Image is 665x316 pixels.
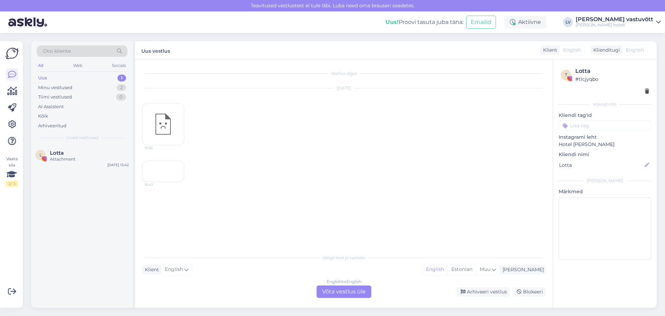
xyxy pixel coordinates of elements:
[559,141,651,148] p: Hotel [PERSON_NAME]
[38,84,72,91] div: Minu vestlused
[107,162,129,168] div: [DATE] 15:42
[142,255,546,261] div: Valige keel ja vastake
[500,266,544,273] div: [PERSON_NAME]
[110,61,127,70] div: Socials
[117,84,126,91] div: 2
[116,94,126,101] div: 0
[38,113,48,120] div: Kõik
[559,112,651,119] p: Kliendi tag'id
[559,101,651,108] div: Kliendi info
[38,75,47,82] div: Uus
[559,161,643,169] input: Lisa nimi
[317,285,371,298] div: Võta vestlus üle
[6,181,18,187] div: 2 / 3
[6,156,18,187] div: Vaata siia
[559,120,651,131] input: Lisa tag
[423,264,447,275] div: English
[591,46,620,54] div: Klienditugi
[559,178,651,184] div: [PERSON_NAME]
[38,103,64,110] div: AI Assistent
[142,70,546,77] div: Vestlus algas
[513,287,546,297] div: Blokeeri
[144,182,170,187] span: 15:42
[385,19,399,25] b: Uus!
[6,47,19,60] img: Askly Logo
[144,145,170,151] span: 15:36
[540,46,557,54] div: Klient
[38,122,66,129] div: Arhiveeritud
[165,266,183,273] span: English
[50,150,64,156] span: Lotta
[563,46,581,54] span: English
[37,61,45,70] div: All
[559,134,651,141] p: Instagrami leht
[565,72,567,77] span: t
[559,188,651,195] p: Märkmed
[626,46,644,54] span: English
[142,85,546,91] div: [DATE]
[50,156,129,162] div: Attachment
[466,16,496,29] button: Emailid
[575,75,649,83] div: # tlcjyqbo
[447,264,476,275] div: Estonian
[576,17,661,28] a: [PERSON_NAME] vastuvõtt[PERSON_NAME] hotell
[576,22,653,28] div: [PERSON_NAME] hotell
[39,152,42,157] span: L
[559,151,651,158] p: Kliendi nimi
[117,75,126,82] div: 1
[563,17,573,27] div: LV
[142,266,159,273] div: Klient
[575,67,649,75] div: Lotta
[504,16,547,28] div: Aktiivne
[141,45,170,55] label: Uus vestlus
[480,266,490,272] span: Muu
[43,48,71,55] span: Otsi kliente
[72,61,84,70] div: Web
[66,135,98,141] span: Uued vestlused
[38,94,72,101] div: Tiimi vestlused
[456,287,510,297] div: Arhiveeri vestlus
[385,18,463,26] div: Proovi tasuta juba täna:
[576,17,653,22] div: [PERSON_NAME] vastuvõtt
[327,279,362,285] div: English to English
